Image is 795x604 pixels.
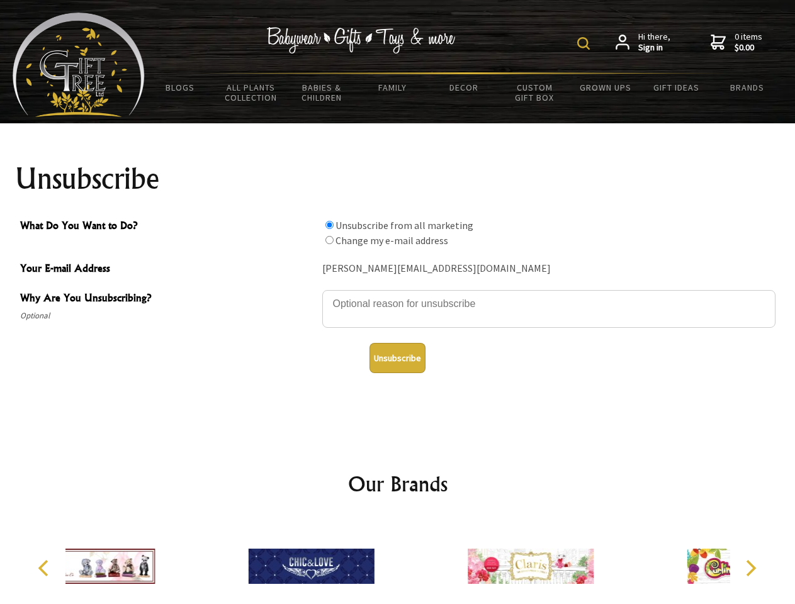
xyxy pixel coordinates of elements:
[358,74,429,101] a: Family
[577,37,590,50] img: product search
[322,290,775,328] textarea: Why Are You Unsubscribing?
[616,31,670,53] a: Hi there,Sign in
[638,42,670,53] strong: Sign in
[216,74,287,111] a: All Plants Collection
[13,13,145,117] img: Babyware - Gifts - Toys and more...
[25,469,770,499] h2: Our Brands
[735,42,762,53] strong: $0.00
[20,290,316,308] span: Why Are You Unsubscribing?
[145,74,216,101] a: BLOGS
[499,74,570,111] a: Custom Gift Box
[15,164,781,194] h1: Unsubscribe
[335,234,448,247] label: Change my e-mail address
[20,308,316,323] span: Optional
[335,219,473,232] label: Unsubscribe from all marketing
[325,221,334,229] input: What Do You Want to Do?
[712,74,783,101] a: Brands
[736,554,764,582] button: Next
[31,554,59,582] button: Previous
[322,259,775,279] div: [PERSON_NAME][EMAIL_ADDRESS][DOMAIN_NAME]
[428,74,499,101] a: Decor
[711,31,762,53] a: 0 items$0.00
[286,74,358,111] a: Babies & Children
[369,343,426,373] button: Unsubscribe
[20,218,316,236] span: What Do You Want to Do?
[641,74,712,101] a: Gift Ideas
[20,260,316,279] span: Your E-mail Address
[325,236,334,244] input: What Do You Want to Do?
[638,31,670,53] span: Hi there,
[267,27,456,53] img: Babywear - Gifts - Toys & more
[570,74,641,101] a: Grown Ups
[735,31,762,53] span: 0 items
